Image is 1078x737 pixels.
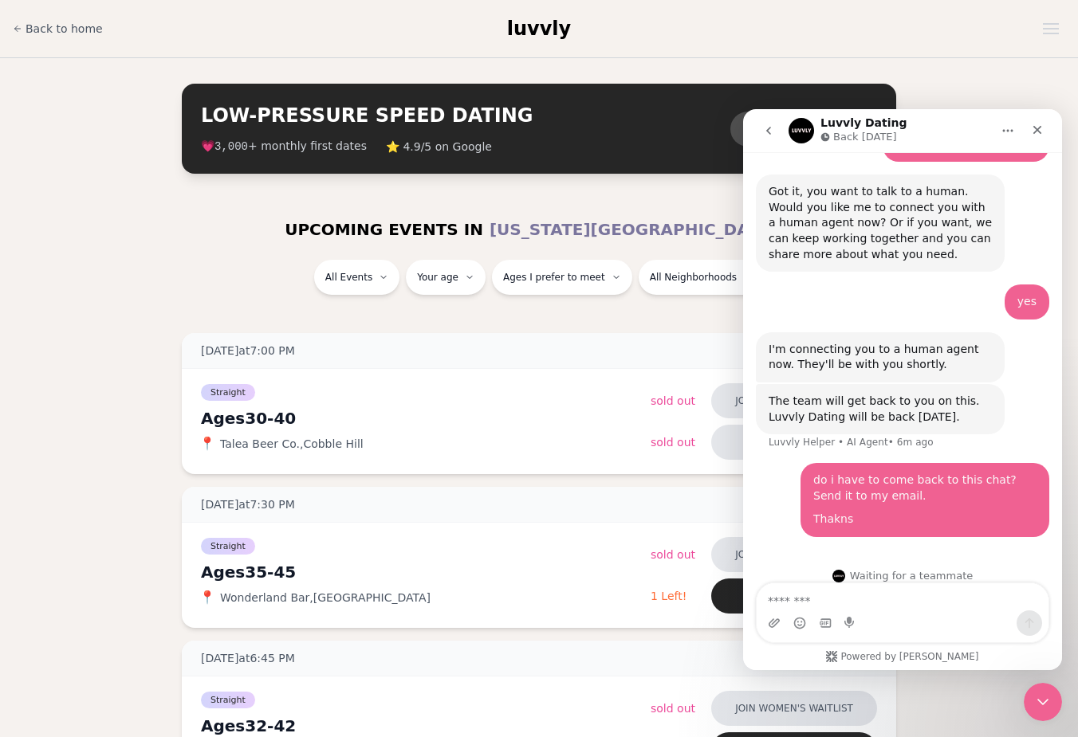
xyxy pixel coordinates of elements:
[417,271,458,284] span: Your age
[406,260,486,295] button: Your age
[214,140,248,153] span: 3,000
[201,138,367,155] span: 💗 + monthly first dates
[651,590,687,602] span: 1 Left!
[201,561,651,583] div: Ages 35-45
[201,343,295,359] span: [DATE] at 7:00 PM
[711,578,877,614] button: Book men's spot
[26,21,103,37] span: Back to home
[507,16,571,41] a: luvvly
[711,691,877,726] button: Join women's waitlist
[201,650,295,666] span: [DATE] at 6:45 PM
[650,271,737,284] span: All Neighborhoods
[201,437,214,450] span: 📍
[651,394,695,407] span: Sold Out
[314,260,399,295] button: All Events
[201,538,255,555] span: Straight
[201,715,651,737] div: Ages 32-42
[220,436,364,452] span: Talea Beer Co. , Cobble Hill
[220,590,431,606] span: Wonderland Bar , [GEOGRAPHIC_DATA]
[386,139,492,155] span: ⭐ 4.9/5 on Google
[285,218,483,241] span: UPCOMING EVENTS IN
[492,260,632,295] button: Ages I prefer to meet
[711,425,877,460] button: Join men's waitlist
[711,383,877,418] button: Join women's waitlist
[639,260,764,295] button: All Neighborhoods
[490,212,793,247] button: [US_STATE][GEOGRAPHIC_DATA]
[201,407,651,429] div: Ages 30-40
[201,384,255,401] span: Straight
[507,18,571,40] span: luvvly
[325,271,372,284] span: All Events
[201,496,295,512] span: [DATE] at 7:30 PM
[1024,683,1062,721] iframe: Intercom live chat
[503,271,605,284] span: Ages I prefer to meet
[13,13,103,45] a: Back to home
[651,436,695,449] span: Sold Out
[651,702,695,715] span: Sold Out
[201,103,730,128] h2: LOW-PRESSURE SPEED DATING
[711,537,877,572] button: Join women's waitlist
[201,591,214,604] span: 📍
[730,112,829,147] button: How it Works
[651,548,695,561] span: Sold Out
[743,109,1062,670] iframe: Intercom live chat
[201,692,255,708] span: Straight
[1037,17,1065,41] button: Open menu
